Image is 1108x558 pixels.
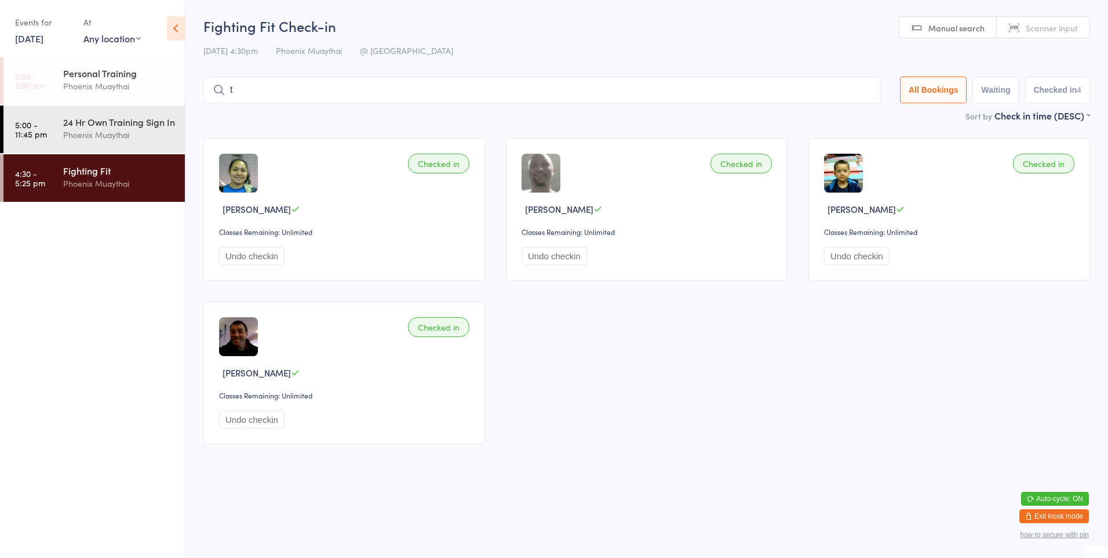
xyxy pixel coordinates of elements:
[219,227,473,237] div: Classes Remaining: Unlimited
[63,128,175,142] div: Phoenix Muaythai
[1077,85,1081,95] div: 4
[15,13,72,32] div: Events for
[408,317,469,337] div: Checked in
[522,247,587,265] button: Undo checkin
[219,390,473,400] div: Classes Remaining: Unlimited
[1021,492,1089,506] button: Auto-cycle: ON
[219,154,258,193] img: image1723106532.png
[63,67,175,79] div: Personal Training
[900,77,967,103] button: All Bookings
[15,120,47,139] time: 5:00 - 11:45 pm
[83,32,141,45] div: Any location
[1020,531,1089,539] button: how to secure with pin
[15,71,45,90] time: 2:00 - 3:00 am
[965,110,992,122] label: Sort by
[203,77,881,103] input: Search
[1019,509,1089,523] button: Exit kiosk mode
[63,115,175,128] div: 24 Hr Own Training Sign In
[223,203,291,215] span: [PERSON_NAME]
[83,13,141,32] div: At
[408,154,469,173] div: Checked in
[360,45,453,56] span: @ [GEOGRAPHIC_DATA]
[219,411,285,429] button: Undo checkin
[824,154,863,193] img: image1725516739.png
[219,247,285,265] button: Undo checkin
[1026,22,1078,34] span: Scanner input
[3,154,185,202] a: 4:30 -5:25 pmFighting FitPhoenix Muaythai
[522,154,560,193] img: image1723105854.png
[972,77,1019,103] button: Waiting
[928,22,985,34] span: Manual search
[223,367,291,379] span: [PERSON_NAME]
[203,45,258,56] span: [DATE] 4:30pm
[3,57,185,104] a: 2:00 -3:00 amPersonal TrainingPhoenix Muaythai
[1013,154,1074,173] div: Checked in
[994,109,1090,122] div: Check in time (DESC)
[522,227,775,237] div: Classes Remaining: Unlimited
[824,247,890,265] button: Undo checkin
[15,32,43,45] a: [DATE]
[828,203,896,215] span: [PERSON_NAME]
[525,203,593,215] span: [PERSON_NAME]
[63,164,175,177] div: Fighting Fit
[824,227,1078,237] div: Classes Remaining: Unlimited
[63,177,175,190] div: Phoenix Muaythai
[203,16,1090,35] h2: Fighting Fit Check-in
[1025,77,1091,103] button: Checked in4
[710,154,772,173] div: Checked in
[276,45,342,56] span: Phoenix Muaythai
[3,106,185,153] a: 5:00 -11:45 pm24 Hr Own Training Sign InPhoenix Muaythai
[15,169,45,187] time: 4:30 - 5:25 pm
[219,317,258,356] img: image1722753160.png
[63,79,175,93] div: Phoenix Muaythai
